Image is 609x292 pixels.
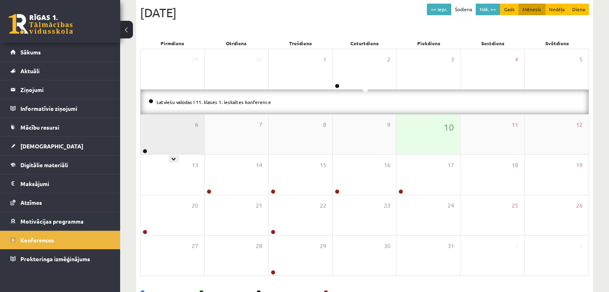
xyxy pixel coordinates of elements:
a: Digitālie materiāli [10,156,110,174]
span: 13 [192,161,198,170]
div: Svētdiena [525,38,589,49]
div: Trešdiena [268,38,332,49]
span: 4 [515,55,518,64]
div: Piekdiena [397,38,461,49]
span: 9 [387,120,390,129]
span: 26 [576,201,583,210]
legend: Maksājumi [20,174,110,193]
span: 16 [384,161,390,170]
span: 30 [256,55,262,64]
span: 27 [192,242,198,250]
span: 11 [512,120,518,129]
a: Atzīmes [10,193,110,212]
a: Proktoringa izmēģinājums [10,250,110,268]
span: 1 [515,242,518,250]
a: Sākums [10,43,110,61]
legend: Ziņojumi [20,80,110,99]
span: 15 [320,161,326,170]
button: Nāk. >> [476,4,500,15]
a: Ziņojumi [10,80,110,99]
button: Diena [568,4,589,15]
span: Sākums [20,48,41,56]
span: 30 [384,242,390,250]
span: [DEMOGRAPHIC_DATA] [20,142,83,150]
span: 19 [576,161,583,170]
div: Pirmdiena [140,38,204,49]
span: 5 [579,55,583,64]
div: Ceturtdiena [332,38,396,49]
span: Digitālie materiāli [20,161,68,168]
button: Gads [500,4,519,15]
span: Motivācijas programma [20,218,84,225]
span: 29 [320,242,326,250]
a: Maksājumi [10,174,110,193]
span: Atzīmes [20,199,42,206]
span: 6 [195,120,198,129]
span: 2 [387,55,390,64]
span: 28 [256,242,262,250]
a: Latviešu valodas I 11. klases 1. ieskaites konference [157,99,271,105]
span: Konferences [20,236,54,244]
span: 10 [444,120,454,134]
span: 22 [320,201,326,210]
span: 31 [448,242,454,250]
span: 2 [579,242,583,250]
span: 14 [256,161,262,170]
legend: Informatīvie ziņojumi [20,99,110,118]
span: 17 [448,161,454,170]
span: 25 [512,201,518,210]
span: Aktuāli [20,67,40,74]
span: 1 [323,55,326,64]
a: Aktuāli [10,62,110,80]
span: Mācību resursi [20,124,59,131]
button: Nedēļa [545,4,569,15]
button: Mēnesis [519,4,545,15]
a: Konferences [10,231,110,249]
span: 29 [192,55,198,64]
span: 23 [384,201,390,210]
div: [DATE] [140,4,589,22]
span: Proktoringa izmēģinājums [20,255,90,262]
a: Mācību resursi [10,118,110,136]
a: [DEMOGRAPHIC_DATA] [10,137,110,155]
button: << Iepr. [427,4,451,15]
span: 20 [192,201,198,210]
a: Motivācijas programma [10,212,110,230]
span: 24 [448,201,454,210]
span: 18 [512,161,518,170]
span: 12 [576,120,583,129]
span: 21 [256,201,262,210]
div: Otrdiena [204,38,268,49]
span: 7 [259,120,262,129]
a: Informatīvie ziņojumi [10,99,110,118]
span: 3 [451,55,454,64]
div: Sestdiena [461,38,525,49]
a: Rīgas 1. Tālmācības vidusskola [9,14,73,34]
span: 8 [323,120,326,129]
button: Šodiena [451,4,476,15]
